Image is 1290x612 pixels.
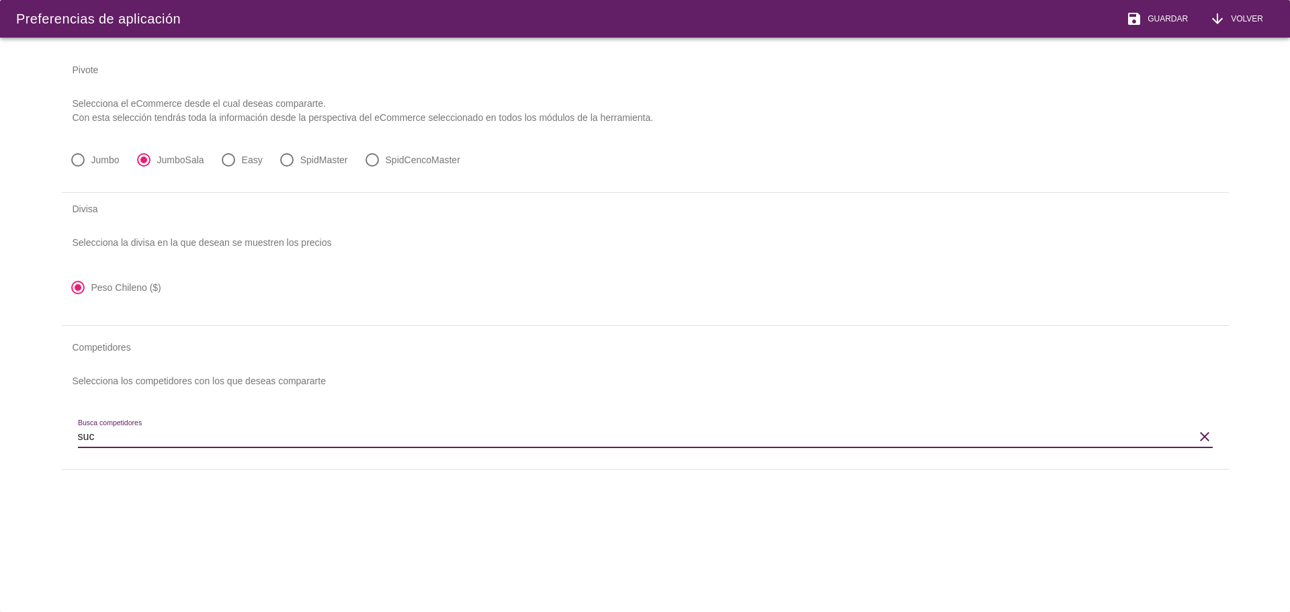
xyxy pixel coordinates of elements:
p: Selecciona los competidores con los que deseas compararte [62,363,1229,399]
span: Guardar [1142,13,1188,25]
span: Volver [1225,13,1263,25]
label: Easy [242,153,263,167]
i: save [1126,11,1142,27]
p: Selecciona la divisa en la que desean se muestren los precios [62,225,1229,261]
div: Pivote [62,54,1229,86]
input: Busca competidores [78,426,1194,447]
label: SpidCencoMaster [386,153,460,167]
label: JumboSala [157,153,204,167]
label: SpidMaster [300,153,348,167]
i: arrow_downward [1209,11,1225,27]
p: Selecciona el eCommerce desde el cual deseas compararte. Con esta selección tendrás toda la infor... [62,86,1229,136]
div: Competidores [62,331,1229,363]
div: Divisa [62,193,1229,225]
label: Jumbo [91,153,120,167]
label: Peso Chileno ($) [91,281,161,294]
div: Preferencias de aplicación [16,9,181,29]
i: clear [1197,429,1213,445]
